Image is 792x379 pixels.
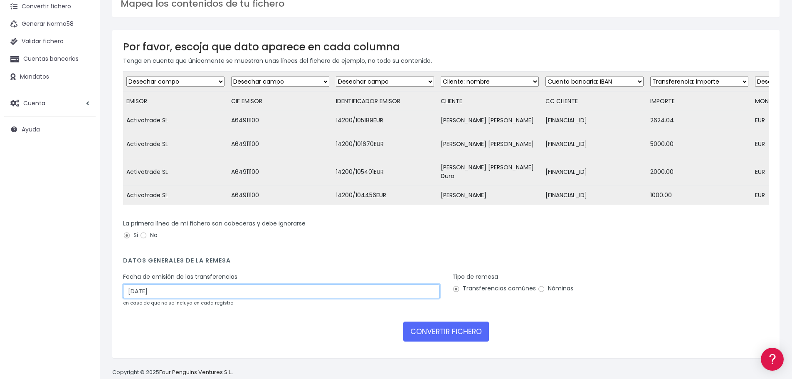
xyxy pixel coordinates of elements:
[123,130,228,158] td: Activotrade SL
[159,368,232,376] a: Four Penguins Ventures S.L.
[4,94,96,112] a: Cuenta
[538,284,573,293] label: Nóminas
[23,99,45,107] span: Cuenta
[228,92,333,111] td: CIF EMISOR
[542,111,647,130] td: [FINANCIAL_ID]
[4,50,96,68] a: Cuentas bancarias
[452,284,536,293] label: Transferencias comúnes
[123,219,306,228] label: La primera línea de mi fichero son cabeceras y debe ignorarse
[123,257,769,268] h4: Datos generales de la remesa
[333,111,437,130] td: 14200/105189EUR
[8,58,158,66] div: Información general
[123,111,228,130] td: Activotrade SL
[123,300,233,306] small: en caso de que no se incluya en cada registro
[452,272,498,281] label: Tipo de remesa
[123,231,138,240] label: Si
[647,92,752,111] td: IMPORTE
[333,158,437,186] td: 14200/105401EUR
[542,92,647,111] td: CC CLIENTE
[437,158,542,186] td: [PERSON_NAME] [PERSON_NAME] Duro
[437,92,542,111] td: CLIENTE
[647,186,752,205] td: 1000.00
[542,186,647,205] td: [FINANCIAL_ID]
[228,186,333,205] td: A64911100
[8,213,158,225] a: API
[8,178,158,191] a: General
[8,71,158,84] a: Información general
[123,158,228,186] td: Activotrade SL
[8,131,158,144] a: Videotutoriales
[123,186,228,205] td: Activotrade SL
[333,92,437,111] td: IDENTIFICADOR EMISOR
[647,130,752,158] td: 5000.00
[437,111,542,130] td: [PERSON_NAME] [PERSON_NAME]
[4,68,96,86] a: Mandatos
[8,92,158,100] div: Convertir ficheros
[123,272,237,281] label: Fecha de emisión de las transferencias
[123,56,769,65] p: Tenga en cuenta que únicamente se muestran unas líneas del fichero de ejemplo, no todo su contenido.
[8,144,158,157] a: Perfiles de empresas
[333,186,437,205] td: 14200/104456EUR
[228,130,333,158] td: A64911100
[8,200,158,208] div: Programadores
[403,322,489,342] button: CONVERTIR FICHERO
[123,92,228,111] td: EMISOR
[228,111,333,130] td: A64911100
[437,130,542,158] td: [PERSON_NAME] [PERSON_NAME]
[542,158,647,186] td: [FINANCIAL_ID]
[140,231,158,240] label: No
[542,130,647,158] td: [FINANCIAL_ID]
[437,186,542,205] td: [PERSON_NAME]
[4,121,96,138] a: Ayuda
[114,240,160,248] a: POWERED BY ENCHANT
[647,111,752,130] td: 2624.04
[112,368,233,377] p: Copyright © 2025 .
[228,158,333,186] td: A64911100
[123,41,769,53] h3: Por favor, escoja que dato aparece en cada columna
[647,158,752,186] td: 2000.00
[8,165,158,173] div: Facturación
[4,33,96,50] a: Validar fichero
[22,125,40,134] span: Ayuda
[8,223,158,237] button: Contáctanos
[333,130,437,158] td: 14200/101670EUR
[4,15,96,33] a: Generar Norma58
[8,105,158,118] a: Formatos
[8,118,158,131] a: Problemas habituales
